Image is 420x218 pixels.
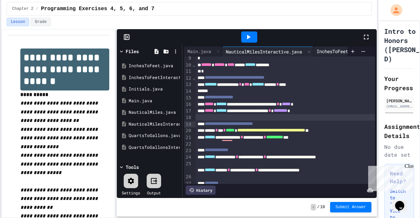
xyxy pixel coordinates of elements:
[384,122,414,140] h2: Assignment Details
[184,48,214,55] div: Main.java
[184,88,192,95] div: 14
[184,161,192,174] div: 25
[384,143,414,159] div: No due date set
[384,3,404,18] div: My Account
[186,186,216,195] div: History
[129,98,180,104] div: Main.java
[184,101,192,108] div: 16
[184,141,192,148] div: 22
[335,205,366,210] span: Submit Answer
[311,204,316,210] span: -
[184,114,192,121] div: 18
[392,192,413,211] iframe: chat widget
[126,164,139,170] div: Tools
[7,18,29,26] button: Lesson
[386,104,412,109] div: [EMAIL_ADDRESS][DOMAIN_NAME]
[222,48,305,55] div: NauticalMilesInteractive.java
[366,163,413,191] iframe: chat widget
[41,5,155,13] span: Programming Exercises 4, 5, 6, and 7
[147,190,161,196] div: Output
[317,205,320,210] span: /
[386,98,412,104] div: [PERSON_NAME]
[3,3,45,42] div: Chat with us now!Close
[184,95,192,101] div: 15
[184,181,192,187] div: 27
[184,121,192,128] div: 19
[330,202,371,212] button: Submit Answer
[129,132,180,139] div: QuartsToGallons.java
[129,121,180,128] div: NauticalMilesInteractive.java
[184,75,192,82] div: 12
[184,108,192,114] div: 17
[184,81,192,88] div: 13
[222,47,313,56] div: NauticalMilesInteractive.java
[192,62,196,68] span: Fold line
[129,86,180,92] div: Initials.java
[184,154,192,161] div: 24
[192,75,196,81] span: Fold line
[184,55,192,62] div: 9
[384,74,414,92] h2: Your Progress
[184,47,222,56] div: Main.java
[129,63,180,69] div: InchesToFeet.java
[12,6,33,11] span: Chapter 2
[36,6,38,11] span: /
[129,144,180,151] div: QuartsToGallonsInteractive.java
[129,109,180,116] div: NauticalMiles.java
[129,74,180,81] div: InchesToFeetInteractive.java
[184,148,192,154] div: 23
[184,174,192,180] div: 26
[184,134,192,141] div: 21
[184,62,192,69] div: 10
[122,190,140,196] div: Settings
[126,48,139,55] div: Files
[184,128,192,134] div: 20
[320,205,325,210] span: 10
[31,18,51,26] button: Grade
[184,68,192,75] div: 11
[313,48,393,55] div: InchesToFeetInteractive.java
[313,47,402,56] div: InchesToFeetInteractive.java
